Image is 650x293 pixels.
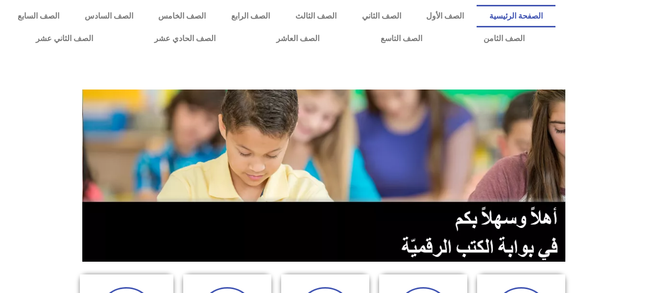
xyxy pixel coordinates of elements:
a: الصف العاشر [246,27,350,50]
a: الصف الثامن [453,27,555,50]
a: الصف السادس [72,5,146,27]
a: الصف الحادي عشر [123,27,246,50]
a: الصف الخامس [145,5,218,27]
a: الصف الثاني عشر [5,27,123,50]
a: الصف الرابع [218,5,283,27]
a: الصف السابع [5,5,72,27]
a: الصف الثاني [349,5,414,27]
a: الصفحة الرئيسية [477,5,555,27]
a: الصف الأول [413,5,477,27]
a: الصف التاسع [350,27,453,50]
a: الصف الثالث [283,5,349,27]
